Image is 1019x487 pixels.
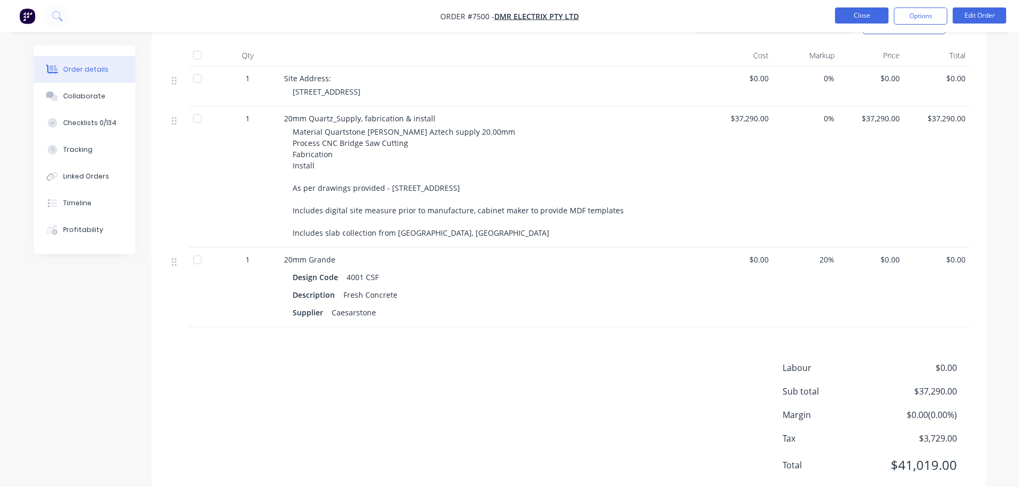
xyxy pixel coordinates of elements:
button: Tracking [34,136,135,163]
div: Checklists 0/134 [63,118,117,128]
span: $0.00 [908,254,966,265]
span: Labour [783,361,878,374]
div: Total [904,45,970,66]
div: Markup [773,45,839,66]
div: 4001 CSF [342,269,383,285]
span: [STREET_ADDRESS] [293,87,361,97]
img: Factory [19,8,35,24]
button: Profitability [34,217,135,243]
button: Linked Orders [34,163,135,190]
span: 20mm Quartz_Supply, fabrication & install [284,113,435,123]
span: $0.00 [712,254,769,265]
span: $0.00 [877,361,956,374]
span: 20% [777,254,834,265]
div: Fresh Concrete [339,287,402,303]
span: $3,729.00 [877,432,956,445]
div: Qty [216,45,280,66]
span: Margin [783,408,878,421]
a: DMR Electrix Pty Ltd [494,11,579,21]
div: Linked Orders [63,172,109,181]
span: Site Address: [284,73,331,83]
span: Material Quartstone [PERSON_NAME] Aztech supply 20.00mm Process CNC Bridge Saw Cutting Fabricatio... [293,127,624,238]
span: 1 [246,113,250,124]
div: Description [293,287,339,303]
button: Checklists 0/134 [34,110,135,136]
button: Order details [34,56,135,83]
button: Timeline [34,190,135,217]
div: Collaborate [63,91,105,101]
span: 0% [777,73,834,84]
span: $0.00 [712,73,769,84]
div: Order details [63,65,109,74]
div: Cost [708,45,773,66]
span: 1 [246,254,250,265]
span: $41,019.00 [877,455,956,475]
div: Price [839,45,905,66]
span: $37,290.00 [908,113,966,124]
div: Timeline [63,198,91,208]
span: $0.00 [908,73,966,84]
span: Order #7500 - [440,11,494,21]
button: Collaborate [34,83,135,110]
span: 1 [246,73,250,84]
span: $0.00 ( 0.00 %) [877,408,956,421]
button: Edit Order [953,7,1006,24]
div: Tracking [63,145,93,154]
span: Tax [783,432,878,445]
button: Close [835,7,888,24]
span: Total [783,459,878,471]
span: 0% [777,113,834,124]
div: Design Code [293,269,342,285]
span: $37,290.00 [877,385,956,398]
span: $0.00 [843,73,900,84]
div: Caesarstone [327,305,380,320]
div: Profitability [63,225,103,235]
span: 20mm Grande [284,254,335,265]
div: Supplier [293,305,327,320]
span: $37,290.00 [712,113,769,124]
span: $0.00 [843,254,900,265]
span: Sub total [783,385,878,398]
span: $37,290.00 [843,113,900,124]
button: Options [894,7,947,25]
